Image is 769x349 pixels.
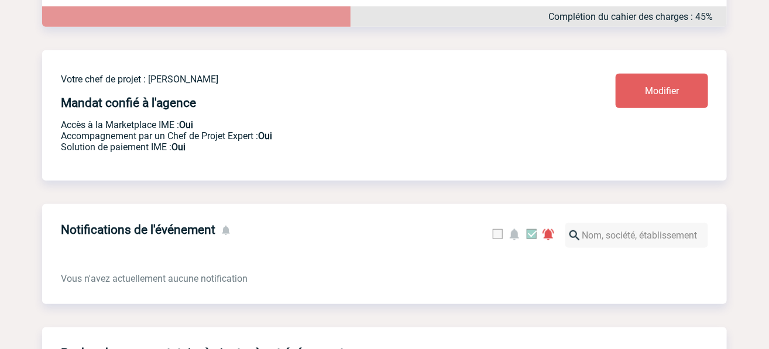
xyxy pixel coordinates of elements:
[645,85,679,96] span: Modifier
[179,119,193,130] b: Oui
[61,130,547,141] p: Prestation payante
[61,223,215,237] h4: Notifications de l'événement
[258,130,272,141] b: Oui
[61,96,196,110] h4: Mandat confié à l'agence
[61,74,547,85] p: Votre chef de projet : [PERSON_NAME]
[61,119,547,130] p: Accès à la Marketplace IME :
[171,141,186,153] b: Oui
[61,141,547,153] p: Conformité aux process achat client, Prise en charge de la facturation, Mutualisation de plusieur...
[61,273,248,284] span: Vous n'avez actuellement aucune notification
